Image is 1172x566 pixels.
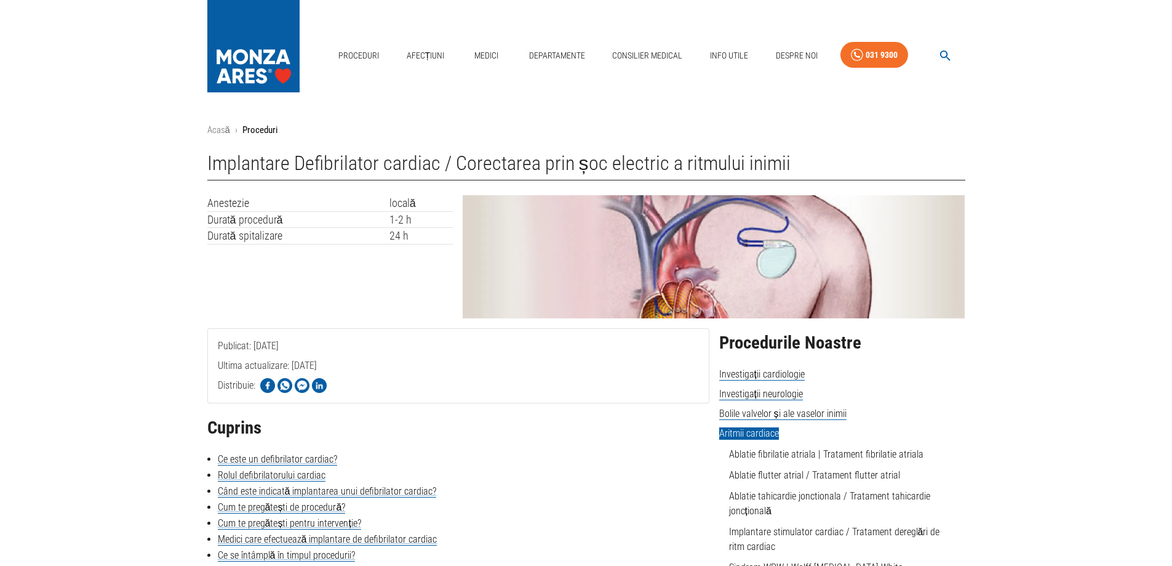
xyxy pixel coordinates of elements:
td: Anestezie [207,195,389,211]
img: Implantare defibrilator cardiac | MONZA ARES [463,195,965,318]
a: Rolul defibrilatorului cardiac [218,469,325,482]
a: Ce se întâmplă în timpul procedurii? [218,549,356,562]
div: 031 9300 [866,47,898,63]
a: Afecțiuni [402,43,450,68]
td: Durată spitalizare [207,228,389,245]
span: Bolile valvelor și ale vaselor inimii [719,408,847,420]
h2: Procedurile Noastre [719,333,965,353]
span: Publicat: [DATE] [218,340,279,401]
p: Proceduri [242,123,277,137]
img: Share on LinkedIn [312,378,327,393]
a: Acasă [207,124,230,135]
span: Investigații cardiologie [719,368,805,381]
nav: breadcrumb [207,123,965,137]
span: Investigații neurologie [719,388,803,400]
a: Cum te pregătești de procedură? [218,501,346,514]
a: Cum te pregătești pentru intervenție? [218,517,361,530]
img: Share on Facebook Messenger [295,378,309,393]
a: 031 9300 [840,42,908,68]
a: Ablatie fibrilatie atriala | Tratament fibrilatie atriala [729,448,923,460]
a: Consilier Medical [607,43,687,68]
td: locală [389,195,453,211]
a: Medici care efectuează implantare de defibrilator cardiac [218,533,437,546]
img: Share on Facebook [260,378,275,393]
img: Share on WhatsApp [277,378,292,393]
a: Medici [467,43,506,68]
a: Când este indicată implantarea unui defibrilator cardiac? [218,485,437,498]
td: 1-2 h [389,211,453,228]
a: Implantare stimulator cardiac / Tratament dereglări de ritm cardiac [729,526,940,552]
h2: Cuprins [207,418,709,438]
td: Durată procedură [207,211,389,228]
span: Ultima actualizare: [DATE] [218,360,317,421]
a: Ablatie tahicardie jonctionala / Tratament tahicardie joncțională [729,490,930,517]
li: › [235,123,237,137]
a: Departamente [524,43,590,68]
a: Despre Noi [771,43,823,68]
td: 24 h [389,228,453,245]
span: Aritmii cardiace [719,427,779,440]
a: Info Utile [705,43,753,68]
h1: Implantare Defibrilator cardiac / Corectarea prin șoc electric a ritmului inimii [207,152,965,180]
a: Ce este un defibrilator cardiac? [218,453,337,466]
a: Proceduri [333,43,384,68]
p: Distribuie: [218,378,255,393]
a: Ablatie flutter atrial / Tratament flutter atrial [729,469,900,481]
